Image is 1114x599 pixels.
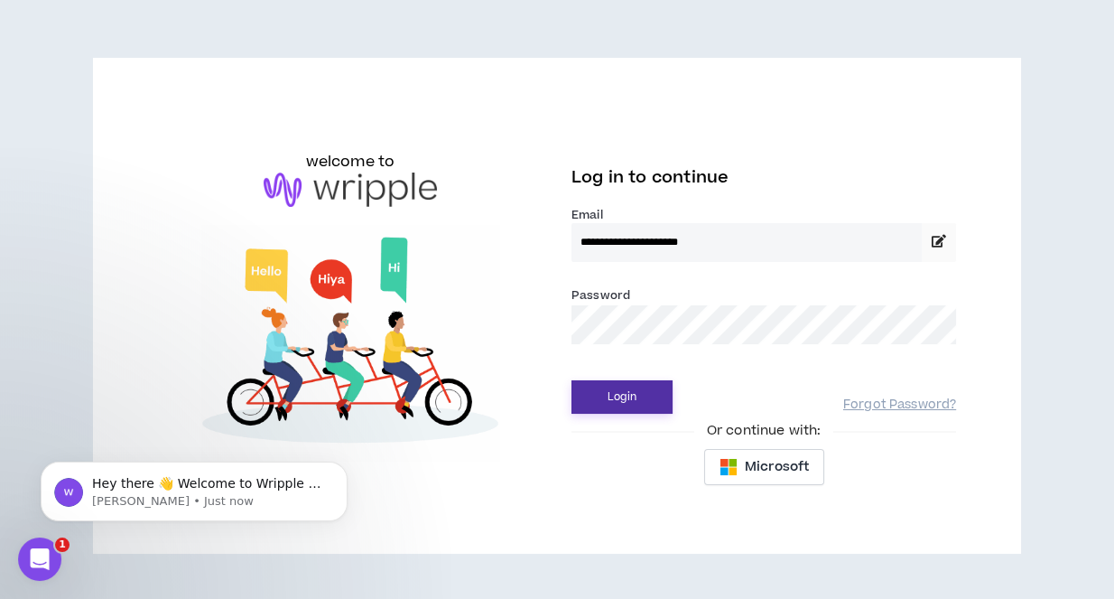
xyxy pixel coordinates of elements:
label: Email [571,207,956,223]
h6: welcome to [306,151,395,173]
img: Welcome to Wripple [158,225,543,461]
img: logo-brand.png [264,173,437,207]
span: Microsoft [745,457,809,477]
span: Or continue with: [694,421,833,441]
button: Login [571,380,673,414]
iframe: Intercom notifications message [14,424,375,550]
button: Microsoft [704,449,824,485]
a: Forgot Password? [843,397,956,414]
span: Log in to continue [571,166,729,189]
span: 1 [55,538,70,552]
iframe: Intercom live chat [18,538,61,581]
label: Password [571,287,630,304]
